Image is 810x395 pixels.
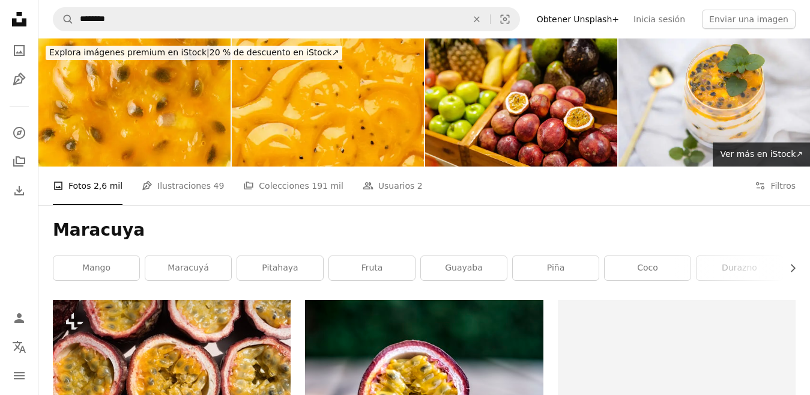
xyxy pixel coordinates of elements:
a: Ver más en iStock↗ [713,142,810,167]
a: guayaba [421,256,507,280]
span: Ver más en iStock ↗ [720,149,803,159]
a: Colecciones 191 mil [243,167,343,205]
a: Iniciar sesión / Registrarse [7,306,31,330]
a: maracuyá [145,256,231,280]
button: Menú [7,364,31,388]
h1: Maracuya [53,219,796,241]
span: 49 [213,179,224,192]
a: Historial de descargas [7,179,31,203]
img: Passion fruit macrophotography [38,38,231,167]
a: Ilustraciones [7,67,31,91]
a: durazno [697,256,782,280]
a: Explorar [7,121,31,145]
a: Usuarios 2 [363,167,423,205]
a: Inicia sesión [626,10,692,29]
a: Colecciones [7,150,31,174]
span: 191 mil [312,179,343,192]
a: Fotos [7,38,31,63]
button: Filtros [755,167,796,205]
button: Buscar en Unsplash [53,8,74,31]
a: Explora imágenes premium en iStock|20 % de descuento en iStock↗ [38,38,349,67]
button: Búsqueda visual [491,8,519,31]
a: coco [605,256,691,280]
a: Inicio — Unsplash [7,7,31,34]
div: 20 % de descuento en iStock ↗ [46,46,342,60]
a: Ilustraciones 49 [142,167,224,205]
a: mango [53,256,139,280]
button: Borrar [464,8,490,31]
a: pitahaya [237,256,323,280]
a: Fruta redonda roja y amarilla sobre mesa de madera marrón [305,374,543,385]
span: 2 [417,179,423,192]
a: piña [513,256,599,280]
form: Encuentra imágenes en todo el sitio [53,7,520,31]
a: Obtener Unsplash+ [530,10,626,29]
span: Explora imágenes premium en iStock | [49,47,210,57]
button: Enviar una imagen [702,10,796,29]
a: Fruta [329,256,415,280]
button: Idioma [7,335,31,359]
img: Fruit kiosk in Thailand - fresh fruits for smoothies [425,38,617,167]
a: Un manojo de fruta que se corta por la mitad [53,374,291,385]
button: desplazar lista a la derecha [782,256,796,280]
img: Textura de pulpa de maracuyá y mango con remolinos para aderezo de postres [232,38,424,167]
